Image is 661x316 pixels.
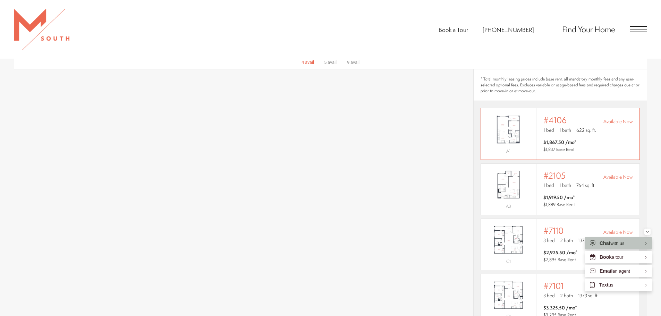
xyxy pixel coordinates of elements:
[578,292,599,299] span: 1373 sq. ft.
[576,182,595,189] span: 764 sq. ft.
[543,249,577,256] span: $2,925.50 /mo*
[543,127,554,134] span: 1 bed
[578,237,599,244] span: 1373 sq. ft.
[483,26,534,34] a: Call Us at 813-570-8014
[543,281,563,291] span: #7101
[506,203,511,209] span: A3
[603,229,633,236] span: Available Now
[543,139,576,146] span: $1,867.50 /mo*
[560,237,573,244] span: 2 bath
[350,60,359,65] span: avail
[481,76,640,94] span: * Total monthly leasing prices include base rent, all mandatory monthly fees and any user-selecte...
[324,60,327,65] span: 5
[481,163,640,215] a: View #2105
[481,278,536,313] img: #7101 - 3 bedroom floor plan layout with 2 bathrooms and 1373 square feet
[576,127,596,134] span: 622 sq. ft.
[543,292,555,299] span: 3 bed
[543,171,566,180] span: #2105
[506,148,510,154] span: A1
[439,26,468,34] a: Book a Tour
[543,146,575,152] span: $1,837 Base Rent
[481,219,640,270] a: View #7110
[481,222,536,257] img: #7110 - 3 bedroom floor plan layout with 2 bathrooms and 1373 square feet
[481,112,536,147] img: #4106 - 1 bedroom floor plan layout with 1 bathroom and 622 square feet
[328,60,337,65] span: avail
[543,202,575,207] span: $1,889 Base Rent
[562,24,615,35] a: Find Your Home
[543,115,567,125] span: #4106
[543,182,554,189] span: 1 bed
[603,173,633,180] span: Available Now
[347,60,349,65] span: 9
[481,167,536,202] img: #2105 - 1 bedroom floor plan layout with 1 bathroom and 764 square feet
[543,257,576,263] span: $2,895 Base Rent
[481,108,640,160] a: View #4106
[543,304,577,311] span: $3,325.50 /mo*
[483,26,534,34] span: [PHONE_NUMBER]
[543,194,575,201] span: $1,919.50 /mo*
[14,9,69,50] img: MSouth
[543,226,563,236] span: #7110
[543,237,555,244] span: 3 bed
[560,292,573,299] span: 2 bath
[559,127,571,134] span: 1 bath
[603,118,633,125] span: Available Now
[506,258,511,264] span: C1
[559,182,571,189] span: 1 bath
[630,26,647,32] button: Open Menu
